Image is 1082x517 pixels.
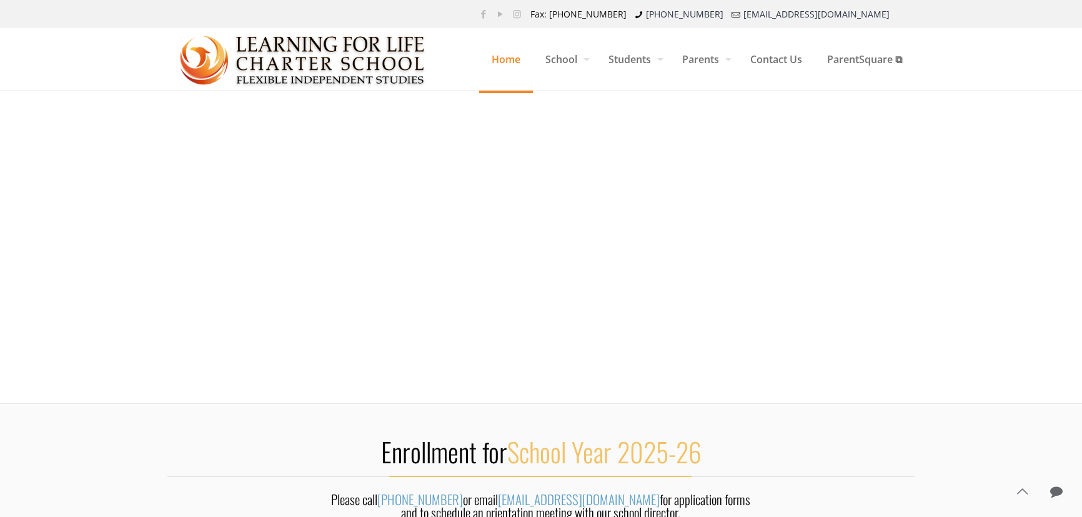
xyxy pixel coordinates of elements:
[815,28,915,91] a: ParentSquare ⧉
[507,432,702,471] span: School Year 2025-26
[479,28,533,91] a: Home
[377,490,463,509] a: [PHONE_NUMBER]
[180,28,425,91] a: Learning for Life Charter School
[533,41,596,78] span: School
[730,8,742,20] i: mail
[533,28,596,91] a: School
[646,8,723,20] a: [PHONE_NUMBER]
[738,41,815,78] span: Contact Us
[743,8,890,20] a: [EMAIL_ADDRESS][DOMAIN_NAME]
[510,7,524,20] a: Instagram icon
[498,490,660,509] a: [EMAIL_ADDRESS][DOMAIN_NAME]
[1009,478,1035,505] a: Back to top icon
[738,28,815,91] a: Contact Us
[477,7,490,20] a: Facebook icon
[633,8,645,20] i: phone
[596,28,670,91] a: Students
[596,41,670,78] span: Students
[815,41,915,78] span: ParentSquare ⧉
[479,41,533,78] span: Home
[180,29,425,91] img: Home
[167,435,915,468] h2: Enrollment for
[494,7,507,20] a: YouTube icon
[670,41,738,78] span: Parents
[670,28,738,91] a: Parents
